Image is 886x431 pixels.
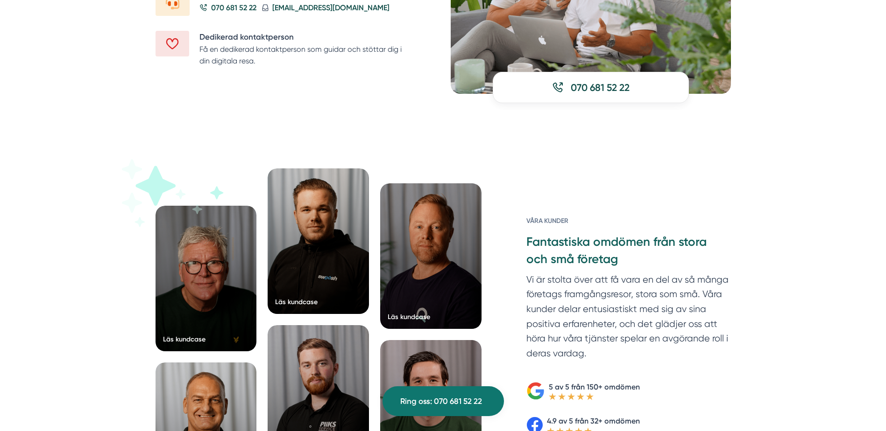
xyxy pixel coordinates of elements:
[526,234,730,272] h3: Fantastiska omdömen från stora och små företag
[199,31,413,43] h5: Dedikerad kontaktperson
[163,334,206,344] div: Läs kundcase
[199,43,413,67] p: Få en dedikerad kontaktperson som guidar och stöttar dig i din digitala resa.
[268,168,369,314] a: Läs kundcase
[380,183,482,329] a: Läs kundcase
[156,206,257,351] a: Läs kundcase
[526,272,730,365] p: Vi är stolta över att få vara en del av så många företags framgångsresor, stora som små. Våra kun...
[262,2,390,14] a: [EMAIL_ADDRESS][DOMAIN_NAME]
[275,297,318,306] div: Läs kundcase
[549,381,640,393] p: 5 av 5 från 150+ omdömen
[211,2,256,14] span: 070 681 52 22
[493,72,689,103] a: 070 681 52 22
[571,81,630,94] span: 070 681 52 22
[199,2,256,14] a: 070 681 52 22
[388,312,430,321] div: Läs kundcase
[272,2,390,14] span: [EMAIL_ADDRESS][DOMAIN_NAME]
[400,395,482,408] span: Ring oss: 070 681 52 22
[383,386,504,416] a: Ring oss: 070 681 52 22
[547,415,640,427] p: 4.9 av 5 från 32+ omdömen
[526,216,730,234] h6: Våra kunder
